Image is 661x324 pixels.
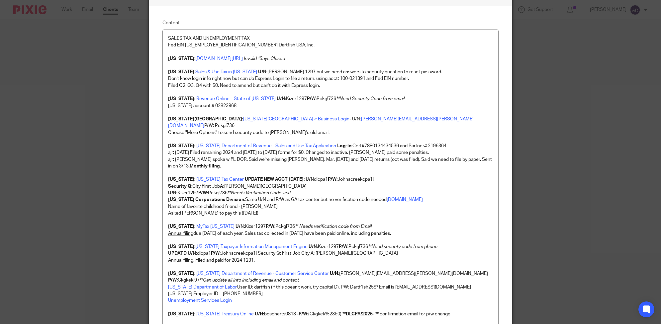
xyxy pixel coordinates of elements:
em: **Need Security Code from email [336,97,405,101]
strong: [US_STATE]: [168,224,195,229]
p: Name of favorite childhood friend - [PERSON_NAME] [168,203,493,210]
em: Invalid *Says Closed [244,56,285,61]
strong: [US_STATE] [168,70,194,74]
a: [US_STATE] Department of Revenue - Sales and Use Tax Application [196,144,336,148]
p: Choose "More Options" to send security code to [PERSON_NAME]'s old email. [168,129,493,136]
strong: U/N: [236,224,245,229]
strong: Monthly filing. [190,164,221,168]
strong: U/N: [330,271,339,276]
strong: UPDATD U/N: [168,251,197,256]
p: dlcpa1 Johnscreekcpa1! [168,176,493,183]
em: **Need security code from phone [368,244,437,249]
p: : [PERSON_NAME] 1297 but we need answers to security question to reset password. [168,69,493,75]
p: Kizer1297 Pckg!736 [168,223,493,230]
strong: Security Q: [168,184,192,189]
p: Filed Q2, Q3, Q4 with $0. Need to amend but can't do it with Express login. [168,82,493,89]
p: ajr: [DATE] Filed remaining 2024 and [DATE] to [DATE] forms for $0. Changed to inactive. [PERSON_... [168,149,493,156]
p: Filed and paid for 2024 1231. [168,257,493,264]
strong: U/N: [277,97,286,101]
strong: [US_STATE]: [168,97,195,101]
strong: [US_STATE]: [168,271,195,276]
em: **Can update all info including email and contact [200,278,299,283]
em: **Needs Verification Code Text [228,191,291,195]
a: [US_STATE] Department of Labor. [168,285,237,290]
a: [US_STATE] Department of Revenue - Customer Service Center [196,271,329,276]
em: ** Needs verification code from Email [295,224,372,229]
p: ajr: [PERSON_NAME] spoke w FL DOR. Said we're missing [PERSON_NAME], Mar, [DATE] and [DATE] retur... [168,156,493,170]
p: Cert#7880134434536 and Partner# 2196364 [168,143,493,149]
p: [US_STATE] Employer ID = [PHONE_NUMBER] [168,291,493,297]
p: Don't know login info right now but can do Express Login to file a return, using acct: 100-021391... [168,75,493,82]
p: Asked [PERSON_NAME] to pay this ([DATE]) [168,210,493,217]
strong: P/W: [328,177,337,182]
label: Content [162,20,499,26]
p: dlcpa1 Johnscreekcpa1! Security Q: First Job City A: [PERSON_NAME][GEOGRAPHIC_DATA] [168,250,493,257]
u: Annual filing. [168,258,194,263]
p: Fed EIN [US_EMPLOYER_IDENTIFICATION_NUMBER] Dartfish USA, Inc. [168,42,493,48]
a: Unemployment Services Login [168,298,232,303]
strong: P/W: [339,244,348,249]
p: Ckgkek!97 [168,277,493,284]
strong: [US_STATE] [168,244,194,249]
strong: [US_STATE] Corporations Division. [168,197,245,202]
a: [US_STATE] Tax Center [196,177,244,182]
strong: P/W: [299,312,308,316]
strong: P/W: [198,191,208,195]
a: MyTax [US_STATE] [196,224,235,229]
strong: [US_STATE]: [168,312,195,316]
p: Kizer1297 Pckg!736 [168,96,493,102]
p: SALES TAX AND UNEMPLOYMENT TAX [168,35,493,42]
p: Same U/N and P/W as GA tax center but no verification code needed [168,196,493,203]
strong: [US_STATE]: [168,177,195,182]
strong: U/N: [168,191,177,195]
p: - U/N: P/W: Pckg!736 [168,116,493,129]
strong: P/W: [307,97,317,101]
strong: P/W: [266,224,275,229]
u: Annual filing [168,231,193,236]
a: [US_STATE][GEOGRAPHIC_DATA] > Business Login [243,117,349,121]
strong: UPDATE NEW ACCT [DATE]: U/N [245,177,314,182]
a: [US_STATE] Taxpayer Information Management Engine [195,244,308,249]
p: [PERSON_NAME][EMAIL_ADDRESS][PERSON_NAME][DOMAIN_NAME] [168,270,493,277]
p: City First Job [PERSON_NAME][GEOGRAPHIC_DATA] [168,183,493,190]
strong: P/W: [211,251,221,256]
strong: A: [220,184,224,189]
strong: U/N: [255,312,264,316]
strong: DLCPA!2025 [346,312,373,316]
strong: [US_STATE]: [168,144,195,148]
a: [US_STATE] Treasury Online [196,312,254,316]
p: User ID: dartfish (if this doesn't work, try capital D). PW: Dartf1sh25$* Email is [EMAIL_ADDRESS... [168,284,493,291]
a: Revenue Online – State of [US_STATE] [196,97,276,101]
p: : [168,55,493,62]
strong: [US_STATE] [168,56,194,61]
p: : Kizer1297 Pckg!736 [168,243,493,250]
strong: U/N: [258,70,267,74]
a: [DOMAIN_NAME] [387,197,423,202]
a: [DOMAIN_NAME][URL] [195,56,243,61]
strong: [US_STATE][GEOGRAPHIC_DATA]: [168,117,243,121]
p: Kizer1297 Pckg!736 [168,190,493,196]
p: due [DATE] of each year. Sales tax collected in [DATE] have been paid online, including penalties. [168,230,493,237]
p: boscherts0813 - (Ckgkek%2350) ** - ** confirmation email for p/w change [168,311,493,317]
a: Sales & Use Tax in [US_STATE] [195,70,257,74]
strong: Log-in: [337,144,352,148]
p: [US_STATE] account # 02823968 [168,102,493,109]
strong: P/W: [168,278,178,283]
strong: U/N: [309,244,318,249]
